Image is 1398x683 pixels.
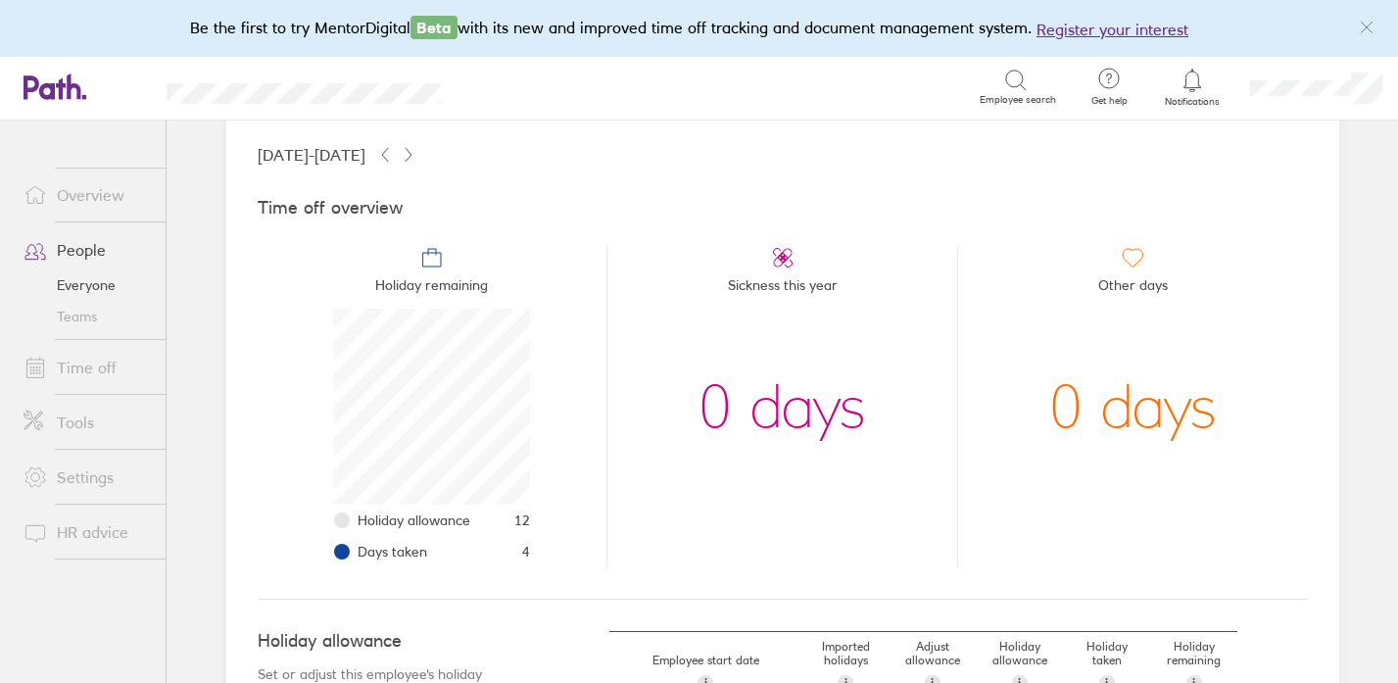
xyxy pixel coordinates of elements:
span: Other days [1098,269,1168,309]
a: Notifications [1161,67,1225,108]
div: 0 days [699,309,866,505]
div: Search [494,77,544,95]
a: Time off [8,348,166,387]
span: Notifications [1161,96,1225,108]
a: Tools [8,403,166,442]
span: 12 [514,512,530,528]
div: Be the first to try MentorDigital with its new and improved time off tracking and document manage... [190,16,1208,41]
a: HR advice [8,512,166,552]
span: 4 [522,544,530,560]
span: [DATE] - [DATE] [258,146,365,164]
span: Sickness this year [728,269,838,309]
span: Holiday allowance [358,512,470,528]
h4: Time off overview [258,198,1308,219]
div: 0 days [1049,309,1217,505]
span: Get help [1078,95,1141,107]
span: Holiday remaining [375,269,488,309]
span: Beta [410,16,458,39]
button: Register your interest [1036,18,1188,41]
span: Days taken [358,544,427,560]
a: Everyone [8,269,166,301]
span: Employee search [980,94,1056,106]
a: Settings [8,458,166,497]
a: People [8,230,166,269]
a: Overview [8,175,166,215]
a: Teams [8,301,166,332]
h4: Holiday allowance [258,631,531,652]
